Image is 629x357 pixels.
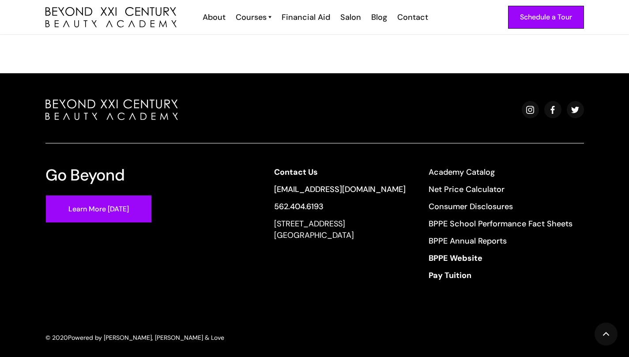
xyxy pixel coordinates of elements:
a: Contact Us [274,166,406,178]
div: Contact [397,11,428,23]
a: Academy Catalog [429,166,573,178]
a: About [197,11,230,23]
a: Contact [392,11,433,23]
a: BPPE School Performance Fact Sheets [429,218,573,229]
a: Pay Tuition [429,270,573,281]
img: beyond 21st century beauty academy logo [45,7,177,28]
div: Powered by [PERSON_NAME], [PERSON_NAME] & Love [68,333,224,342]
div: Salon [340,11,361,23]
a: BPPE Annual Reports [429,235,573,247]
h3: Go Beyond [45,166,125,184]
a: BPPE Website [429,252,573,264]
div: Courses [236,11,267,23]
strong: Contact Us [274,167,318,177]
a: home [45,7,177,28]
a: Blog [365,11,392,23]
img: beyond beauty logo [45,99,178,120]
div: © 2020 [45,333,68,342]
div: Schedule a Tour [520,11,572,23]
strong: BPPE Website [429,253,482,263]
a: Consumer Disclosures [429,201,573,212]
a: Courses [236,11,271,23]
a: [EMAIL_ADDRESS][DOMAIN_NAME] [274,184,406,195]
strong: Pay Tuition [429,270,471,281]
a: Learn More [DATE] [45,195,152,223]
a: Net Price Calculator [429,184,573,195]
div: Blog [371,11,387,23]
div: Financial Aid [282,11,330,23]
a: Financial Aid [276,11,335,23]
a: Salon [335,11,365,23]
div: [STREET_ADDRESS] [GEOGRAPHIC_DATA] [274,218,406,241]
a: Schedule a Tour [508,6,584,29]
a: 562.404.6193 [274,201,406,212]
div: About [203,11,226,23]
